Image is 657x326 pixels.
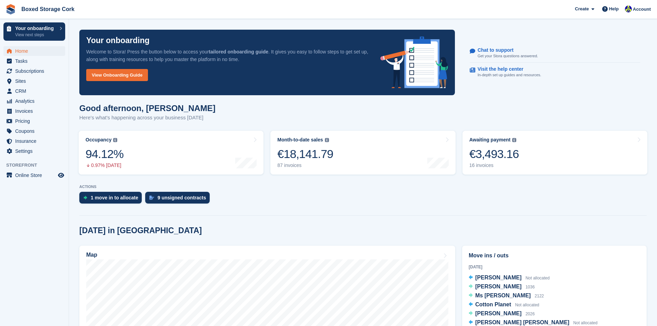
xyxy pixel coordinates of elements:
img: contract_signature_icon-13c848040528278c33f63329250d36e43548de30e8caae1d1a13099fd9432cc5.svg [149,196,154,200]
span: [PERSON_NAME] [475,310,521,316]
span: Insurance [15,136,57,146]
span: Invoices [15,106,57,116]
div: €3,493.16 [469,147,519,161]
a: [PERSON_NAME] 1036 [469,283,535,292]
span: [PERSON_NAME] [475,284,521,289]
span: Create [575,6,589,12]
span: Tasks [15,56,57,66]
p: Visit the help center [478,66,536,72]
span: 2122 [535,294,544,298]
span: CRM [15,86,57,96]
span: Home [15,46,57,56]
span: Sites [15,76,57,86]
span: Coupons [15,126,57,136]
img: icon-info-grey-7440780725fd019a000dd9b08b2336e03edf1995a4989e88bcd33f0948082b44.svg [113,138,117,142]
span: [PERSON_NAME] [PERSON_NAME] [475,319,569,325]
a: menu [3,146,65,156]
span: 1036 [526,285,535,289]
span: Pricing [15,116,57,126]
span: [PERSON_NAME] [475,275,521,280]
a: menu [3,126,65,136]
span: Cotton Planet [475,302,511,307]
span: Subscriptions [15,66,57,76]
div: 87 invoices [277,162,333,168]
div: Awaiting payment [469,137,511,143]
h1: Good afternoon, [PERSON_NAME] [79,103,216,113]
a: 1 move in to allocate [79,192,145,207]
a: Boxed Storage Cork [19,3,77,15]
a: Ms [PERSON_NAME] 2122 [469,292,544,300]
p: Chat to support [478,47,532,53]
a: Awaiting payment €3,493.16 16 invoices [462,131,647,175]
h2: Map [86,252,97,258]
a: Cotton Planet Not allocated [469,300,539,309]
p: Your onboarding [15,26,56,31]
a: Month-to-date sales €18,141.79 87 invoices [270,131,455,175]
a: Chat to support Get your Stora questions answered. [470,44,640,63]
div: 9 unsigned contracts [158,195,206,200]
img: stora-icon-8386f47178a22dfd0bd8f6a31ec36ba5ce8667c1dd55bd0f319d3a0aa187defe.svg [6,4,16,14]
h2: Move ins / outs [469,251,640,260]
div: [DATE] [469,264,640,270]
p: In-depth set up guides and resources. [478,72,541,78]
a: menu [3,106,65,116]
span: Help [609,6,619,12]
a: 9 unsigned contracts [145,192,213,207]
a: menu [3,46,65,56]
span: Not allocated [526,276,550,280]
img: onboarding-info-6c161a55d2c0e0a8cae90662b2fe09162a5109e8cc188191df67fb4f79e88e88.svg [380,37,448,88]
span: Storefront [6,162,69,169]
div: Occupancy [86,137,111,143]
a: [PERSON_NAME] 2026 [469,309,535,318]
div: 0.97% [DATE] [86,162,123,168]
p: Welcome to Stora! Press the button below to access your . It gives you easy to follow steps to ge... [86,48,369,63]
p: View next steps [15,32,56,38]
a: menu [3,86,65,96]
a: menu [3,116,65,126]
a: menu [3,136,65,146]
p: Your onboarding [86,37,150,45]
div: Month-to-date sales [277,137,323,143]
p: ACTIONS [79,185,647,189]
strong: tailored onboarding guide [209,49,268,55]
div: €18,141.79 [277,147,333,161]
div: 94.12% [86,147,123,161]
p: Here's what's happening across your business [DATE] [79,114,216,122]
a: menu [3,96,65,106]
img: icon-info-grey-7440780725fd019a000dd9b08b2336e03edf1995a4989e88bcd33f0948082b44.svg [325,138,329,142]
h2: [DATE] in [GEOGRAPHIC_DATA] [79,226,202,235]
a: Occupancy 94.12% 0.97% [DATE] [79,131,263,175]
a: menu [3,66,65,76]
a: View Onboarding Guide [86,69,148,81]
a: Your onboarding View next steps [3,22,65,41]
span: Analytics [15,96,57,106]
span: Ms [PERSON_NAME] [475,293,531,298]
span: 2026 [526,312,535,316]
a: [PERSON_NAME] Not allocated [469,274,550,283]
img: Vincent [625,6,632,12]
a: menu [3,56,65,66]
a: Visit the help center In-depth set up guides and resources. [470,63,640,81]
div: 1 move in to allocate [91,195,138,200]
img: move_ins_to_allocate_icon-fdf77a2bb77ea45bf5b3d319d69a93e2d87916cf1d5bf7949dd705db3b84f3ca.svg [83,196,87,200]
div: 16 invoices [469,162,519,168]
a: Preview store [57,171,65,179]
a: menu [3,76,65,86]
span: Account [633,6,651,13]
span: Online Store [15,170,57,180]
p: Get your Stora questions answered. [478,53,538,59]
span: Not allocated [515,303,539,307]
a: menu [3,170,65,180]
span: Not allocated [573,320,597,325]
span: Settings [15,146,57,156]
img: icon-info-grey-7440780725fd019a000dd9b08b2336e03edf1995a4989e88bcd33f0948082b44.svg [512,138,516,142]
